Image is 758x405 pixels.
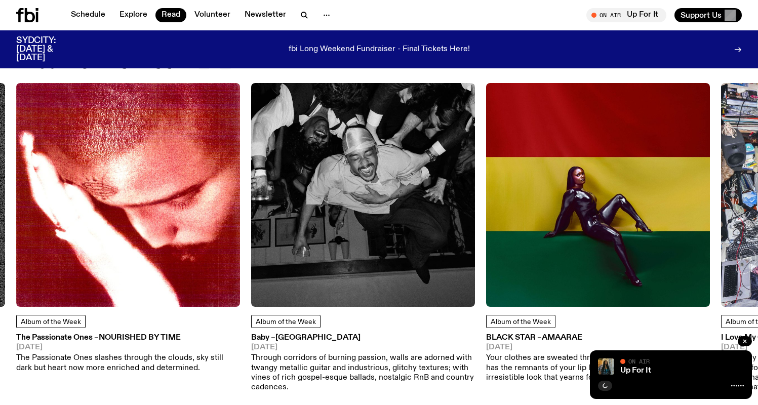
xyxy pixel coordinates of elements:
[491,318,551,326] span: Album of the Week
[16,36,81,62] h3: SYDCITY: [DATE] & [DATE]
[16,315,86,328] a: Album of the Week
[256,318,316,326] span: Album of the Week
[16,334,240,342] h3: The Passionate Ones –
[16,344,240,351] span: [DATE]
[598,358,614,375] img: Ify - a Brown Skin girl with black braided twists, looking up to the side with her tongue stickin...
[113,8,153,22] a: Explore
[620,367,651,375] a: Up For It
[99,334,181,342] span: Nourished By Time
[21,318,81,326] span: Album of the Week
[486,334,710,342] h3: BLACK STAR –
[188,8,236,22] a: Volunteer
[289,45,470,54] p: fbi Long Weekend Fundraiser - Final Tickets Here!
[251,344,475,351] span: [DATE]
[16,353,240,373] p: The Passionate Ones slashes through the clouds, sky still dark but heart now more enriched and de...
[486,353,710,383] p: Your clothes are sweated through, and the person next to you has the remnants of your lip liner o...
[628,358,650,364] span: On Air
[275,334,361,342] span: [GEOGRAPHIC_DATA]
[486,334,710,383] a: BLACK STAR –Amaarae[DATE]Your clothes are sweated through, and the person next to you has the rem...
[251,83,475,307] img: A black and white upside down image of Dijon, held up by a group of people. His eyes are closed a...
[16,334,240,373] a: The Passionate Ones –Nourished By Time[DATE]The Passionate Ones slashes through the clouds, sky s...
[65,8,111,22] a: Schedule
[251,334,475,342] h3: Baby –
[238,8,292,22] a: Newsletter
[681,11,722,20] span: Support Us
[16,83,240,307] img: A grainy sepia red closeup of Nourished By Time's face. He is looking down, a very overexposed ha...
[542,334,582,342] span: Amaarae
[16,54,185,72] h2: Album of the Week
[486,315,555,328] a: Album of the Week
[486,344,710,351] span: [DATE]
[155,8,186,22] a: Read
[674,8,742,22] button: Support Us
[586,8,666,22] button: On AirUp For It
[251,334,475,392] a: Baby –[GEOGRAPHIC_DATA][DATE]Through corridors of burning passion, walls are adorned with twangy ...
[251,353,475,392] p: Through corridors of burning passion, walls are adorned with twangy metallic guitar and industrio...
[251,315,321,328] a: Album of the Week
